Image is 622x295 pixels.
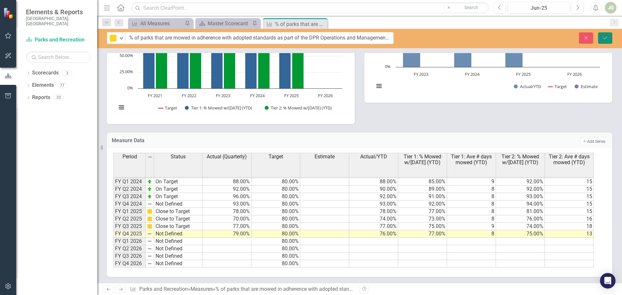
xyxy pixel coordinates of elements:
[251,260,300,267] td: 80.00%
[113,186,146,193] td: FY Q2 2024
[202,223,251,230] td: 77.00%
[349,193,398,200] td: 92.00%
[465,71,480,77] text: FY 2024
[497,154,543,165] span: Tier 2: % Mowed w/[DATE] (YTD)
[575,84,598,89] button: Show Estimate
[113,193,146,200] td: FY Q3 2024
[57,83,67,88] div: 77
[62,70,72,76] div: 3
[398,208,447,215] td: 77.00%
[113,178,146,186] td: FY Q1 2024
[147,261,152,266] img: 8DAGhfEEPCf229AAAAAElFTkSuQmCC
[147,231,152,236] img: 8DAGhfEEPCf229AAAAAElFTkSuQmCC
[154,238,202,245] td: Not Defined
[548,84,567,89] button: Show Target
[245,29,257,89] path: FY 2024, 92. Tier 1: % Mowed w/in 7 Days (YTD).
[211,42,223,89] path: FY 2023, 72. Tier 1: % Mowed w/in 7 Days (YTD).
[113,200,146,208] td: FY Q4 2024
[154,178,202,186] td: On Target
[130,19,183,28] a: All Measures
[349,223,398,230] td: 77.00%
[182,93,196,98] text: FY 2022
[154,223,202,230] td: Close to Target
[496,200,545,208] td: 94.00%
[514,84,541,89] button: Show Actual/YTD
[545,193,594,200] td: 15
[545,186,594,193] td: 15
[113,215,146,223] td: FY Q2 2025
[516,71,531,77] text: FY 2025
[546,154,592,165] span: Tier 2: Ave # days mowed (YTD)
[143,40,155,89] path: FY 2021, 76. Tier 1: % Mowed w/in 7 Days (YTD).
[414,71,428,77] text: FY 2023
[349,178,398,186] td: 88.00%
[147,209,152,214] img: cBAA0RP0Y6D5n+AAAAAElFTkSuQmCC
[202,208,251,215] td: 78.00%
[250,93,265,98] text: FY 2024
[265,105,340,111] button: Show Tier 2: % Mowed w/in 14 Days (YTD)
[464,5,478,10] span: Search
[109,34,117,42] img: Close to Target
[147,179,152,184] img: zOikAAAAAElFTkSuQmCC
[398,200,447,208] td: 92.00%
[258,28,270,89] path: FY 2024, 94. Tier 2: % Mowed w/in 14 Days (YTD).
[447,193,496,200] td: 8
[113,238,146,245] td: FY Q1 2026
[545,230,594,238] td: 13
[154,230,202,238] td: Not Defined
[580,138,607,145] button: Add Series
[251,253,300,260] td: 80.00%
[224,39,236,89] path: FY 2023, 77. Tier 2: % Mowed w/in 14 Days (YTD).
[349,208,398,215] td: 78.00%
[154,193,202,200] td: On Target
[154,245,202,253] td: Not Defined
[448,154,494,165] span: Tier 1: Ave # days mowed (YTD)
[207,154,247,160] span: Actual (Quarterly)
[496,208,545,215] td: 81.00%
[130,286,355,293] div: » »
[122,154,137,160] span: Period
[202,230,251,238] td: 79.00%
[496,193,545,200] td: 93.00%
[349,186,398,193] td: 90.00%
[447,223,496,230] td: 9
[496,223,545,230] td: 74.00%
[605,2,616,14] button: JG
[140,19,183,28] div: All Measures
[139,286,188,292] a: Parks and Recreation
[113,260,146,267] td: FY Q4 2026
[508,2,570,14] button: Jun-25
[156,24,326,89] g: Tier 2: % Mowed w/in 14 Days (YTD), series 3 of 3. Bar series with 6 bars.
[349,230,398,238] td: 76.00%
[177,42,189,89] path: FY 2022, 72. Tier 1: % Mowed w/in 7 Days (YTD).
[496,186,545,193] td: 92.00%
[374,82,384,91] button: View chart menu, Chart
[148,93,162,98] text: FY 2021
[208,19,250,28] div: Master Scorecard
[251,193,300,200] td: 80.00%
[398,178,447,186] td: 85.00%
[510,4,568,12] div: Jun-25
[398,230,447,238] td: 77.00%
[147,239,152,244] img: 8DAGhfEEPCf229AAAAAElFTkSuQmCC
[275,20,326,28] div: % of parks that are mowed in adherence with adopted standards as part of the DPR Operations and M...
[567,71,582,77] text: FY 2026
[269,154,283,160] span: Target
[113,245,146,253] td: FY Q2 2026
[147,246,152,251] img: 8DAGhfEEPCf229AAAAAElFTkSuQmCC
[197,19,250,28] a: Master Scorecard
[120,69,133,74] text: 25.00%
[360,154,387,160] span: Actual/YTD
[447,186,496,193] td: 8
[398,223,447,230] td: 75.00%
[385,63,391,69] text: 0%
[185,105,258,111] button: Show Tier 1: % Mowed w/in 7 Days (YTD)
[154,200,202,208] td: Not Defined
[3,7,15,19] img: ClearPoint Strategy
[447,230,496,238] td: 8
[202,186,251,193] td: 92.00%
[279,39,291,89] path: FY 2025 , 77. Tier 1: % Mowed w/in 7 Days (YTD).
[26,8,91,16] span: Elements & Reports
[202,193,251,200] td: 96.00%
[251,208,300,215] td: 80.00%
